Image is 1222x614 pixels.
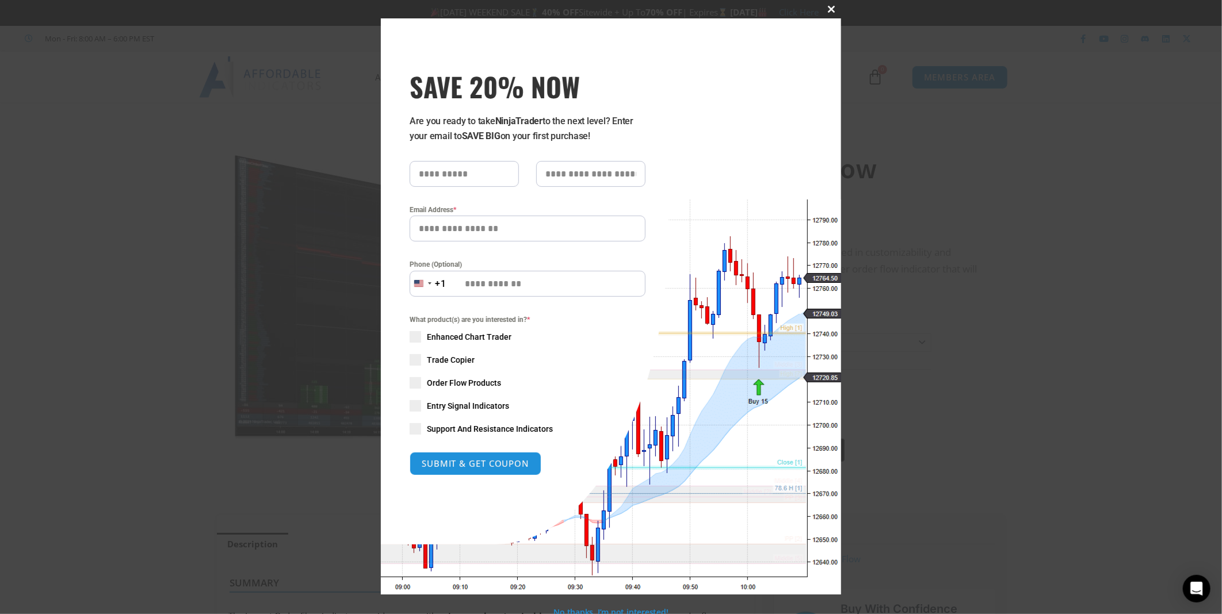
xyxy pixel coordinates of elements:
[410,314,646,325] span: What product(s) are you interested in?
[427,354,475,366] span: Trade Copier
[435,277,446,291] div: +1
[462,131,501,141] strong: SAVE BIG
[410,259,646,270] label: Phone (Optional)
[427,400,509,412] span: Entry Signal Indicators
[410,354,646,366] label: Trade Copier
[410,114,646,144] p: Are you ready to take to the next level? Enter your email to on your first purchase!
[495,116,543,126] strong: NinjaTrader
[410,452,541,475] button: SUBMIT & GET COUPON
[427,331,511,343] span: Enhanced Chart Trader
[410,271,446,297] button: Selected country
[427,423,553,435] span: Support And Resistance Indicators
[410,423,646,435] label: Support And Resistance Indicators
[1183,575,1210,603] div: Open Intercom Messenger
[410,70,646,102] span: SAVE 20% NOW
[410,377,646,389] label: Order Flow Products
[427,377,501,389] span: Order Flow Products
[410,204,646,216] label: Email Address
[410,400,646,412] label: Entry Signal Indicators
[410,331,646,343] label: Enhanced Chart Trader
